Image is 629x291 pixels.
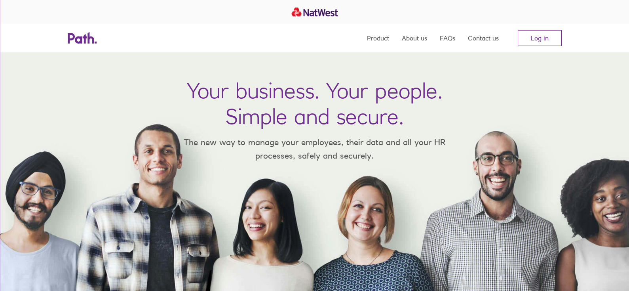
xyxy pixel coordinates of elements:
[402,24,427,52] a: About us
[172,136,457,162] p: The new way to manage your employees, their data and all your HR processes, safely and securely.
[187,78,443,129] h1: Your business. Your people. Simple and secure.
[440,24,455,52] a: FAQs
[367,24,389,52] a: Product
[518,30,562,46] a: Log in
[468,24,499,52] a: Contact us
